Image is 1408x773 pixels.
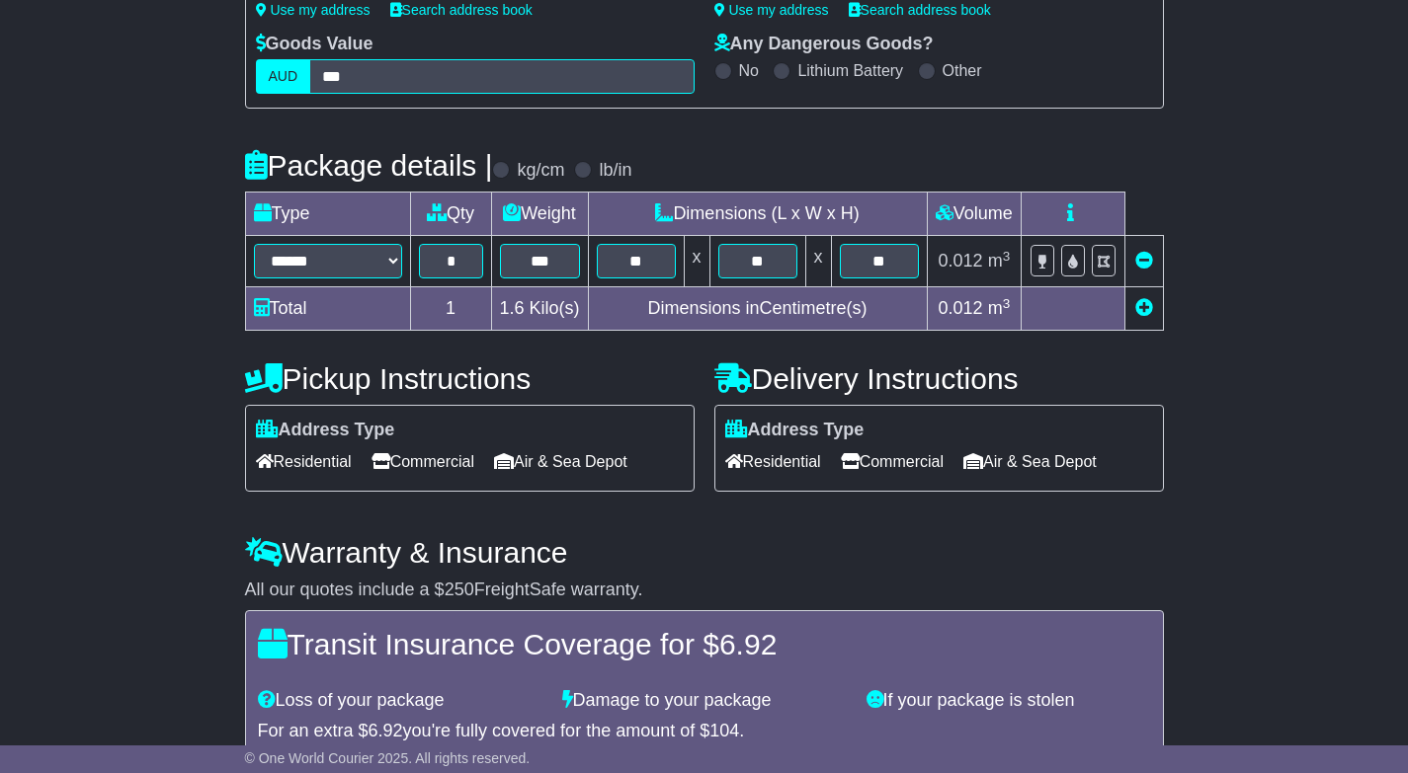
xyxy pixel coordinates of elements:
a: Use my address [714,2,829,18]
label: Address Type [725,420,865,441]
div: Damage to your package [552,690,857,712]
h4: Warranty & Insurance [245,536,1164,569]
h4: Delivery Instructions [714,362,1164,395]
td: Total [245,287,410,331]
td: Kilo(s) [491,287,588,331]
span: Air & Sea Depot [963,446,1097,477]
div: For an extra $ you're fully covered for the amount of $ . [258,721,1151,742]
td: Dimensions (L x W x H) [588,193,927,236]
label: lb/in [599,160,631,182]
a: Search address book [849,2,991,18]
span: Air & Sea Depot [494,446,627,477]
td: Dimensions in Centimetre(s) [588,287,927,331]
span: 6.92 [719,628,777,660]
span: m [988,298,1011,318]
span: © One World Courier 2025. All rights reserved. [245,750,531,766]
td: Weight [491,193,588,236]
span: 1.6 [500,298,525,318]
label: Other [943,61,982,80]
a: Add new item [1135,298,1153,318]
label: Lithium Battery [797,61,903,80]
h4: Transit Insurance Coverage for $ [258,628,1151,660]
label: Goods Value [256,34,373,55]
label: Any Dangerous Goods? [714,34,934,55]
td: Volume [927,193,1022,236]
label: No [739,61,759,80]
td: Qty [410,193,491,236]
h4: Package details | [245,149,493,182]
span: m [988,251,1011,271]
span: 104 [709,721,739,740]
h4: Pickup Instructions [245,362,695,395]
span: Commercial [372,446,474,477]
span: 250 [445,580,474,599]
span: 0.012 [939,298,983,318]
td: x [684,236,709,287]
label: kg/cm [517,160,564,182]
td: 1 [410,287,491,331]
td: x [805,236,831,287]
a: Search address book [390,2,533,18]
div: If your package is stolen [857,690,1161,712]
div: All our quotes include a $ FreightSafe warranty. [245,580,1164,601]
td: Type [245,193,410,236]
sup: 3 [1003,296,1011,311]
a: Use my address [256,2,371,18]
sup: 3 [1003,249,1011,264]
span: Commercial [841,446,944,477]
span: Residential [256,446,352,477]
label: Address Type [256,420,395,441]
span: 6.92 [369,721,403,740]
a: Remove this item [1135,251,1153,271]
span: Residential [725,446,821,477]
span: 0.012 [939,251,983,271]
div: Loss of your package [248,690,552,712]
label: AUD [256,59,311,94]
